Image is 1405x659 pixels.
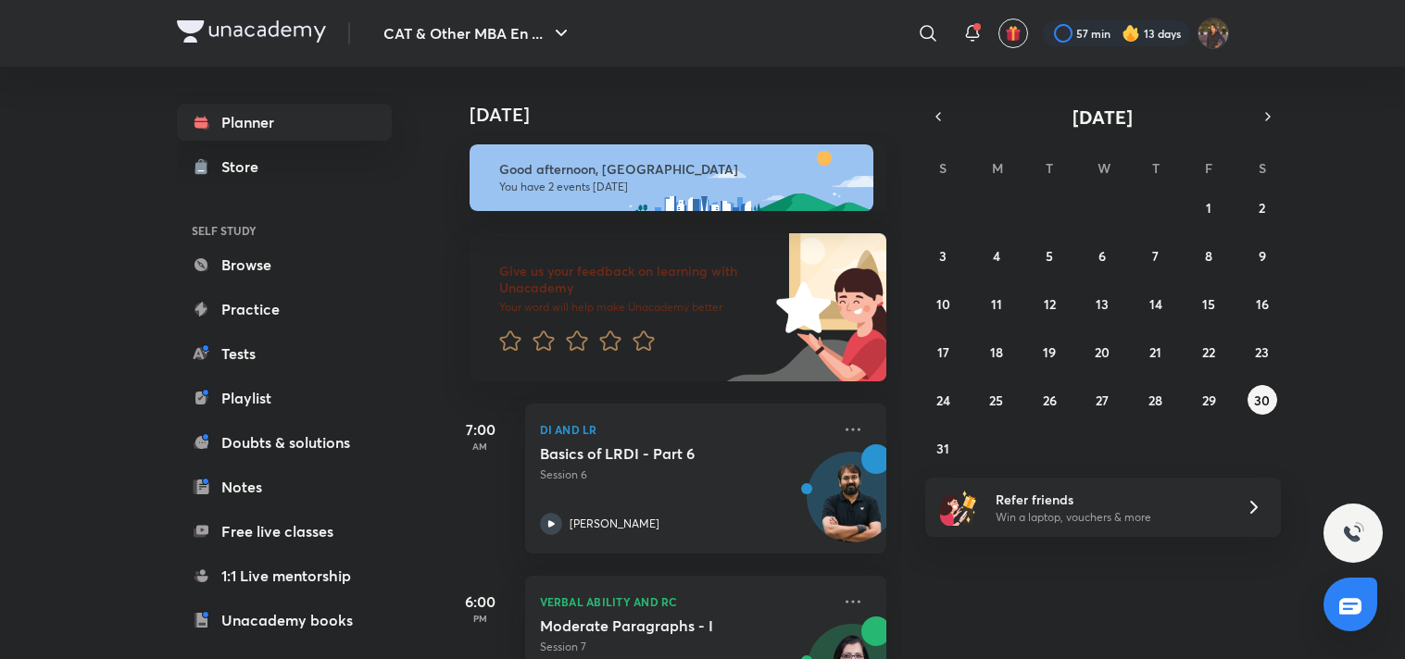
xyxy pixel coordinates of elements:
abbr: August 18, 2025 [990,343,1003,361]
h5: Basics of LRDI - Part 6 [540,444,771,463]
a: 1:1 Live mentorship [177,557,392,594]
h5: 7:00 [444,418,518,441]
img: avatar [1005,25,1022,42]
h6: Refer friends [996,490,1223,509]
h5: 6:00 [444,591,518,613]
abbr: August 10, 2025 [936,295,950,313]
button: August 8, 2025 [1194,241,1223,270]
abbr: August 9, 2025 [1259,247,1266,265]
abbr: August 14, 2025 [1149,295,1162,313]
a: Free live classes [177,513,392,550]
img: ttu [1342,522,1364,544]
abbr: August 8, 2025 [1205,247,1212,265]
p: Your word will help make Unacademy better [499,300,770,315]
abbr: August 20, 2025 [1095,343,1110,361]
abbr: Thursday [1152,159,1160,177]
abbr: August 23, 2025 [1255,343,1269,361]
abbr: August 7, 2025 [1152,247,1159,265]
button: August 1, 2025 [1194,193,1223,222]
button: avatar [998,19,1028,48]
button: August 30, 2025 [1248,385,1277,415]
img: Avatar [808,462,897,551]
abbr: August 27, 2025 [1096,392,1109,409]
abbr: Tuesday [1046,159,1053,177]
img: Company Logo [177,20,326,43]
abbr: August 12, 2025 [1044,295,1056,313]
p: [PERSON_NAME] [570,516,659,532]
button: August 20, 2025 [1087,337,1117,367]
button: August 6, 2025 [1087,241,1117,270]
abbr: August 30, 2025 [1254,392,1270,409]
img: streak [1122,24,1140,43]
p: Session 7 [540,639,831,655]
a: Company Logo [177,20,326,47]
button: August 3, 2025 [928,241,958,270]
button: August 2, 2025 [1248,193,1277,222]
abbr: August 13, 2025 [1096,295,1109,313]
h5: Moderate Paragraphs - I [540,616,771,635]
abbr: August 28, 2025 [1148,392,1162,409]
abbr: Sunday [939,159,947,177]
p: DI and LR [540,418,831,441]
div: Store [221,155,270,178]
abbr: August 16, 2025 [1256,295,1269,313]
p: You have 2 events [DATE] [499,180,857,194]
abbr: August 5, 2025 [1046,247,1053,265]
img: referral [940,489,977,526]
abbr: August 1, 2025 [1206,199,1211,217]
abbr: August 11, 2025 [991,295,1002,313]
button: August 16, 2025 [1248,289,1277,318]
img: Bhumika Varshney [1198,18,1229,49]
button: August 26, 2025 [1035,385,1064,415]
abbr: August 19, 2025 [1043,343,1056,361]
a: Notes [177,468,392,505]
img: feedback_image [713,233,886,381]
button: August 25, 2025 [982,385,1011,415]
button: August 11, 2025 [982,289,1011,318]
abbr: Monday [992,159,1003,177]
button: August 4, 2025 [982,241,1011,270]
abbr: August 31, 2025 [936,440,949,457]
button: August 19, 2025 [1035,337,1064,367]
button: August 7, 2025 [1141,241,1171,270]
a: Practice [177,291,392,328]
button: August 21, 2025 [1141,337,1171,367]
abbr: August 26, 2025 [1043,392,1057,409]
abbr: Friday [1205,159,1212,177]
p: Session 6 [540,466,831,483]
button: August 10, 2025 [928,289,958,318]
abbr: August 6, 2025 [1098,247,1106,265]
h6: Good afternoon, [GEOGRAPHIC_DATA] [499,161,857,178]
abbr: August 2, 2025 [1259,199,1265,217]
p: PM [444,613,518,624]
button: August 14, 2025 [1141,289,1171,318]
a: Doubts & solutions [177,424,392,461]
button: August 15, 2025 [1194,289,1223,318]
button: August 28, 2025 [1141,385,1171,415]
h4: [DATE] [470,104,905,126]
button: August 22, 2025 [1194,337,1223,367]
button: CAT & Other MBA En ... [372,15,583,52]
abbr: Wednesday [1098,159,1110,177]
a: Store [177,148,392,185]
a: Unacademy books [177,602,392,639]
span: [DATE] [1073,105,1133,130]
button: [DATE] [951,104,1255,130]
abbr: August 21, 2025 [1149,343,1161,361]
button: August 12, 2025 [1035,289,1064,318]
abbr: August 4, 2025 [993,247,1000,265]
button: August 31, 2025 [928,433,958,463]
abbr: Saturday [1259,159,1266,177]
button: August 13, 2025 [1087,289,1117,318]
p: Win a laptop, vouchers & more [996,509,1223,526]
button: August 27, 2025 [1087,385,1117,415]
abbr: August 3, 2025 [939,247,947,265]
a: Playlist [177,379,392,417]
abbr: August 15, 2025 [1202,295,1215,313]
a: Tests [177,335,392,372]
button: August 18, 2025 [982,337,1011,367]
abbr: August 17, 2025 [937,343,949,361]
button: August 29, 2025 [1194,385,1223,415]
button: August 9, 2025 [1248,241,1277,270]
button: August 5, 2025 [1035,241,1064,270]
